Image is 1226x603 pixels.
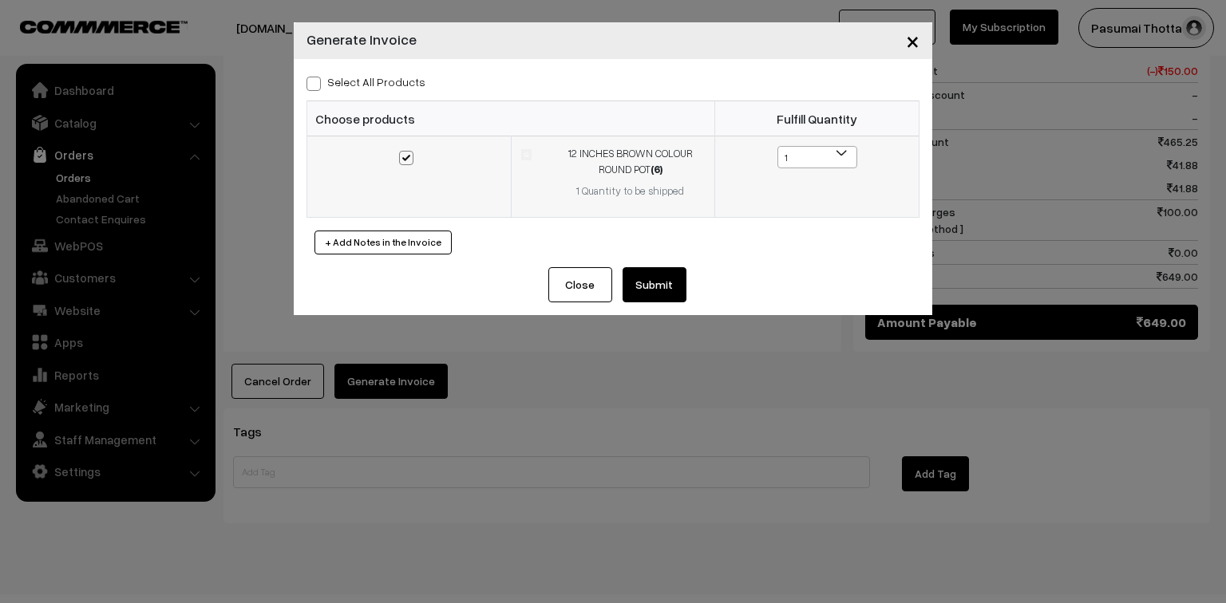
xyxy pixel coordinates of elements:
[893,16,932,65] button: Close
[556,146,705,177] div: 12 INCHES BROWN COLOUR ROUND POT
[556,183,705,199] div: 1 Quantity to be shipped
[314,231,452,254] button: + Add Notes in the Invoice
[777,146,857,168] span: 1
[306,73,425,90] label: Select all Products
[778,147,856,169] span: 1
[306,29,417,50] h4: Generate Invoice
[548,267,612,302] button: Close
[906,26,919,55] span: ×
[651,163,662,175] strong: (6)
[623,267,686,302] button: Submit
[307,101,715,136] th: Choose products
[521,149,532,160] img: product.jpg
[715,101,919,136] th: Fulfill Quantity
